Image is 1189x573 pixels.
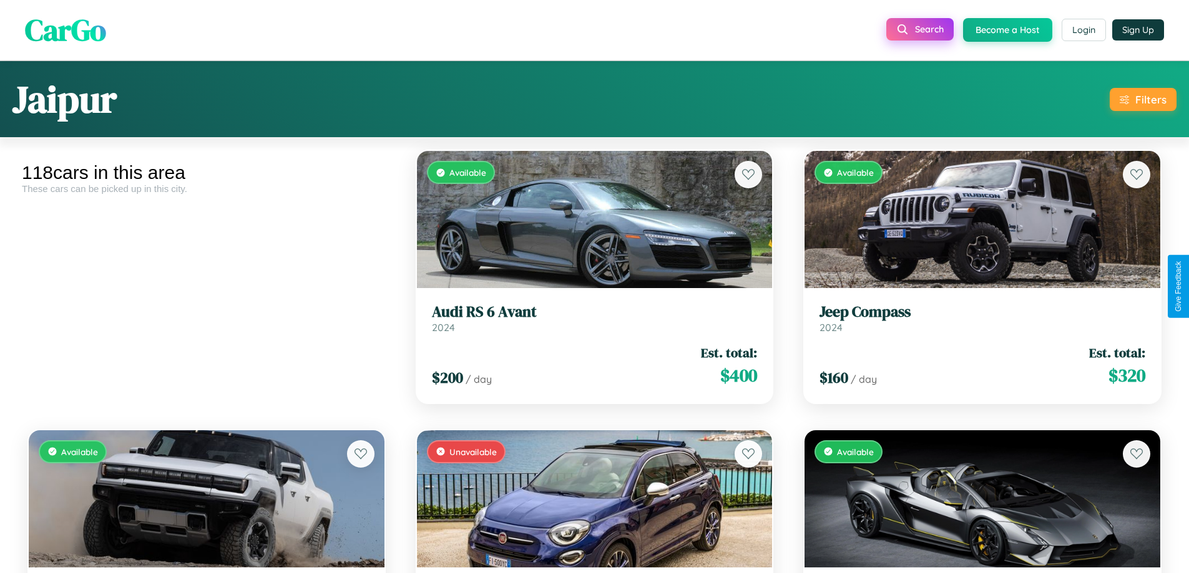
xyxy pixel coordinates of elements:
[432,303,758,321] h3: Audi RS 6 Avant
[449,446,497,457] span: Unavailable
[720,363,757,388] span: $ 400
[1108,363,1145,388] span: $ 320
[12,74,117,125] h1: Jaipur
[820,367,848,388] span: $ 160
[915,24,944,35] span: Search
[22,183,391,194] div: These cars can be picked up in this city.
[1135,93,1167,106] div: Filters
[851,373,877,385] span: / day
[701,344,757,362] span: Est. total:
[25,9,106,51] span: CarGo
[963,18,1052,42] button: Become a Host
[432,321,455,334] span: 2024
[432,367,463,388] span: $ 200
[820,321,843,334] span: 2024
[1110,88,1177,111] button: Filters
[1062,19,1106,41] button: Login
[1174,261,1183,312] div: Give Feedback
[886,18,954,41] button: Search
[820,303,1145,321] h3: Jeep Compass
[466,373,492,385] span: / day
[61,446,98,457] span: Available
[837,446,874,457] span: Available
[1089,344,1145,362] span: Est. total:
[22,162,391,183] div: 118 cars in this area
[432,303,758,334] a: Audi RS 6 Avant2024
[820,303,1145,334] a: Jeep Compass2024
[449,167,486,178] span: Available
[1112,19,1164,41] button: Sign Up
[837,167,874,178] span: Available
